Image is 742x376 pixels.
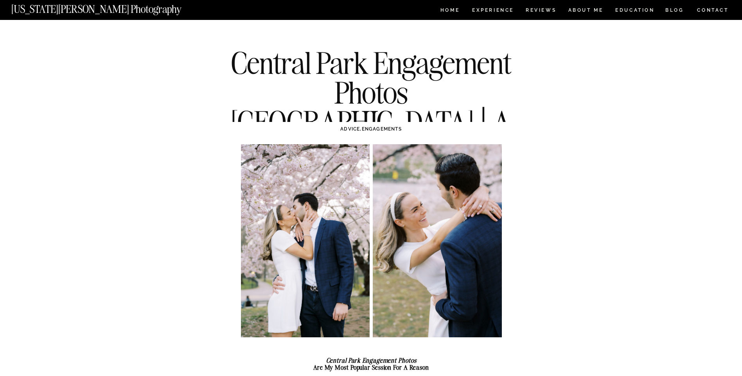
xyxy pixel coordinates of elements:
a: CONTACT [697,6,729,14]
a: REVIEWS [526,8,555,14]
a: ABOUT ME [568,8,604,14]
a: Experience [472,8,513,14]
a: [US_STATE][PERSON_NAME] Photography [11,4,208,11]
strong: Central Park Engagement Photos [326,356,417,364]
a: EDUCATION [614,8,656,14]
a: ADVICE [340,126,360,132]
h3: , [257,125,485,132]
a: ENGAGEMENTS [362,126,402,132]
img: Engagement Photos NYC [241,144,370,337]
a: BLOG [665,8,684,14]
h1: Central Park Engagement Photos [GEOGRAPHIC_DATA] | A Complete Guide [229,48,513,166]
strong: Are My Most Popular Session For a Reason [313,363,429,371]
img: Engagement Photos NYC [373,144,502,337]
a: HOME [439,8,461,14]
